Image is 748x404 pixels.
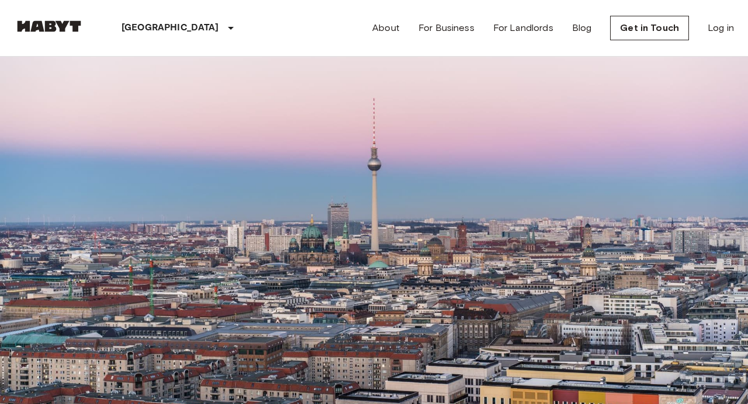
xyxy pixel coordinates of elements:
a: Log in [708,21,734,35]
img: Habyt [14,20,84,32]
a: Get in Touch [610,16,689,40]
a: About [372,21,400,35]
a: For Landlords [493,21,553,35]
p: [GEOGRAPHIC_DATA] [122,21,219,35]
a: For Business [418,21,475,35]
a: Blog [572,21,592,35]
